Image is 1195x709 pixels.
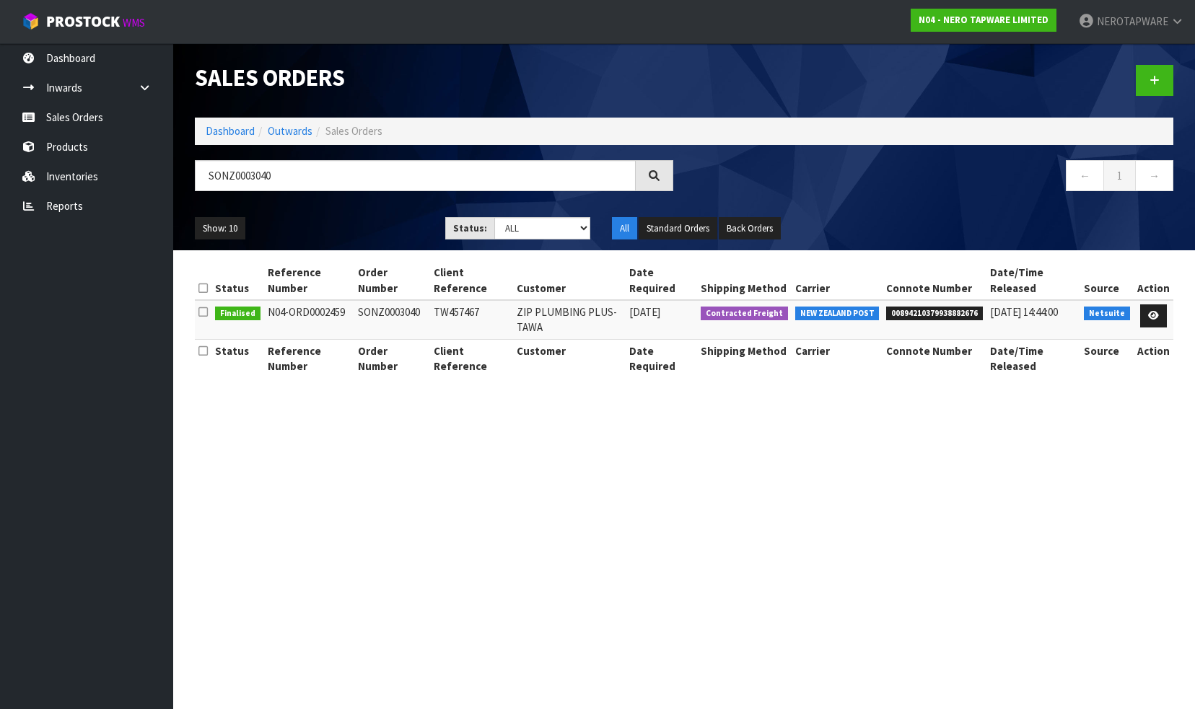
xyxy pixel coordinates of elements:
[354,300,430,339] td: SONZ0003040
[195,65,673,91] h1: Sales Orders
[719,217,781,240] button: Back Orders
[629,305,660,319] span: [DATE]
[697,261,792,300] th: Shipping Method
[886,307,983,321] span: 00894210379938882676
[1066,160,1104,191] a: ←
[211,261,264,300] th: Status
[513,261,625,300] th: Customer
[695,160,1173,195] nav: Page navigation
[430,339,513,377] th: Client Reference
[1103,160,1136,191] a: 1
[795,307,880,321] span: NEW ZEALAND POST
[626,339,698,377] th: Date Required
[430,261,513,300] th: Client Reference
[792,261,883,300] th: Carrier
[195,217,245,240] button: Show: 10
[612,217,637,240] button: All
[268,124,312,138] a: Outwards
[22,12,40,30] img: cube-alt.png
[46,12,120,31] span: ProStock
[206,124,255,138] a: Dashboard
[990,305,1058,319] span: [DATE] 14:44:00
[211,339,264,377] th: Status
[264,261,355,300] th: Reference Number
[1135,160,1173,191] a: →
[325,124,382,138] span: Sales Orders
[354,261,430,300] th: Order Number
[215,307,261,321] span: Finalised
[123,16,145,30] small: WMS
[430,300,513,339] td: TW457467
[639,217,717,240] button: Standard Orders
[986,261,1081,300] th: Date/Time Released
[883,261,986,300] th: Connote Number
[1084,307,1130,321] span: Netsuite
[1080,339,1134,377] th: Source
[626,261,698,300] th: Date Required
[1134,261,1173,300] th: Action
[195,160,636,191] input: Search sales orders
[883,339,986,377] th: Connote Number
[354,339,430,377] th: Order Number
[1134,339,1173,377] th: Action
[792,339,883,377] th: Carrier
[1080,261,1134,300] th: Source
[264,339,355,377] th: Reference Number
[919,14,1049,26] strong: N04 - NERO TAPWARE LIMITED
[264,300,355,339] td: N04-ORD0002459
[453,222,487,234] strong: Status:
[513,300,625,339] td: ZIP PLUMBING PLUS- TAWA
[701,307,788,321] span: Contracted Freight
[513,339,625,377] th: Customer
[986,339,1081,377] th: Date/Time Released
[1097,14,1168,28] span: NEROTAPWARE
[697,339,792,377] th: Shipping Method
